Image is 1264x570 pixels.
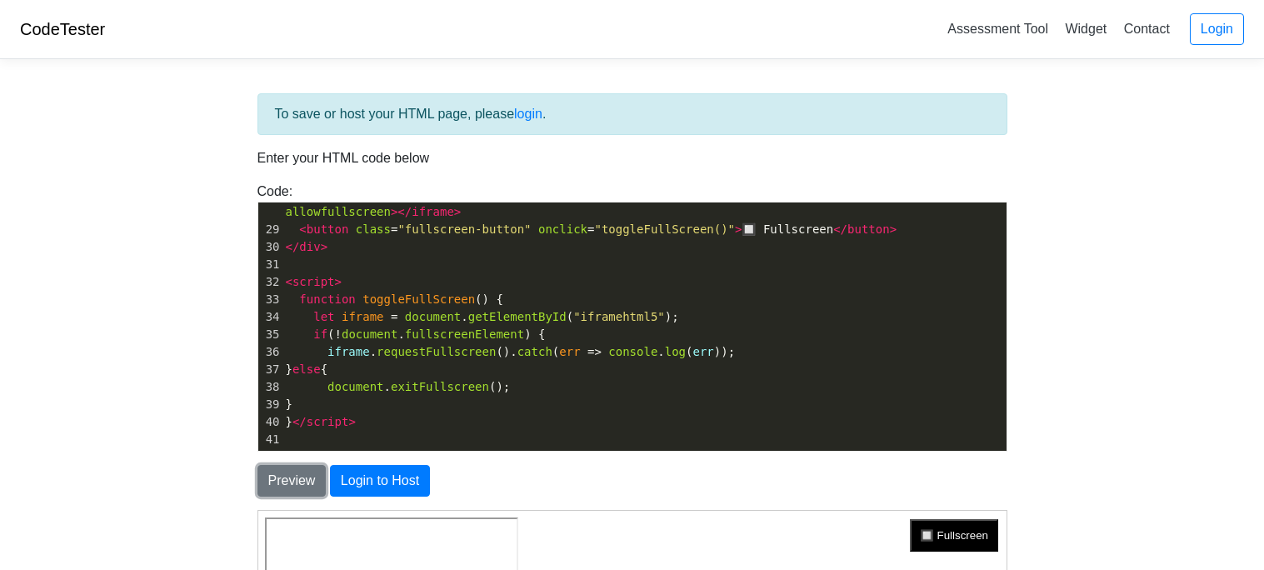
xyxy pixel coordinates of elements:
span: class [356,222,391,236]
span: . (); [286,380,511,393]
span: > [348,415,355,428]
span: . ( ); [286,310,679,323]
span: script [292,275,335,288]
div: 39 [258,396,282,413]
span: iframe [327,345,370,358]
span: function [299,292,355,306]
span: onclick [538,222,587,236]
span: () { [286,292,503,306]
span: err [559,345,580,358]
span: = [391,310,397,323]
div: 33 [258,291,282,308]
div: 34 [258,308,282,326]
div: 30 [258,238,282,256]
span: => [587,345,602,358]
span: let [313,310,334,323]
span: > [321,240,327,253]
a: Widget [1058,15,1113,42]
a: Login [1190,13,1244,45]
div: To save or host your HTML page, please . [257,93,1007,135]
span: </ [286,240,300,253]
span: } { [286,362,328,376]
div: 41 [258,431,282,448]
button: 🔲 Fullscreen [652,8,740,41]
span: iframe [342,310,384,323]
div: Code: [245,182,1020,452]
a: login [514,107,542,121]
span: log [665,345,686,358]
span: "fullscreen-button" [397,222,531,236]
p: Enter your HTML code below [257,148,1007,168]
a: Assessment Tool [941,15,1055,42]
div: 37 [258,361,282,378]
span: "toggleFullScreen()" [594,222,735,236]
span: button [847,222,890,236]
div: 32 [258,273,282,291]
span: ( . ) { [286,327,546,341]
span: else [292,362,321,376]
span: </ [292,415,307,428]
span: > [454,205,461,218]
button: Login to Host [330,465,430,497]
div: 38 [258,378,282,396]
span: script [307,415,349,428]
div: 36 [258,343,282,361]
iframe: Escape Road 2 [7,7,260,135]
span: </ [833,222,847,236]
span: iframe [412,205,454,218]
div: 29 [258,221,282,238]
div: 31 [258,256,282,273]
span: err [693,345,714,358]
span: . (). ( . ( )); [286,345,736,358]
span: catch [517,345,552,358]
span: > [735,222,742,236]
span: ! [335,327,342,341]
span: exitFullscreen [391,380,489,393]
span: < [299,222,306,236]
span: = = 🔲 Fullscreen [286,222,897,236]
span: fullscreenElement [405,327,524,341]
span: > [335,275,342,288]
span: allowfullscreen [286,205,391,218]
span: requestFullscreen [377,345,496,358]
span: } [286,397,293,411]
span: > [890,222,897,236]
span: getElementById [468,310,567,323]
span: button [307,222,349,236]
span: } [286,415,356,428]
span: "iframehtml5" [573,310,665,323]
span: toggleFullScreen [362,292,475,306]
a: CodeTester [20,20,105,38]
a: Contact [1117,15,1177,42]
span: < [286,275,292,288]
div: 40 [258,413,282,431]
span: document [405,310,461,323]
div: 35 [258,326,282,343]
span: ></ [391,205,412,218]
span: console [608,345,657,358]
button: Preview [257,465,327,497]
span: if [313,327,327,341]
span: document [342,327,397,341]
span: div [299,240,320,253]
span: document [327,380,383,393]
